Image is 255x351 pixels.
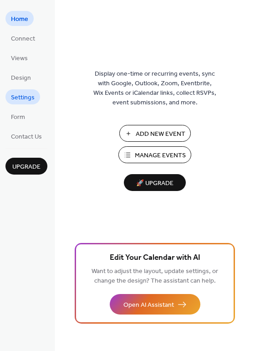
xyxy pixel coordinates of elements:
span: Design [11,73,31,83]
span: Want to adjust the layout, update settings, or change the design? The assistant can help. [92,265,218,287]
span: Home [11,15,28,24]
a: Form [5,109,31,124]
span: Display one-time or recurring events, sync with Google, Outlook, Zoom, Eventbrite, Wix Events or ... [93,69,216,108]
span: Contact Us [11,132,42,142]
button: Add New Event [119,125,191,142]
span: Settings [11,93,35,103]
a: Views [5,50,33,65]
a: Contact Us [5,129,47,144]
button: Manage Events [118,146,191,163]
a: Connect [5,31,41,46]
span: Edit Your Calendar with AI [110,252,200,264]
span: Form [11,113,25,122]
button: 🚀 Upgrade [124,174,186,191]
button: Open AI Assistant [110,294,200,315]
a: Settings [5,89,40,104]
span: Upgrade [12,162,41,172]
span: Add New Event [136,129,185,139]
button: Upgrade [5,158,47,175]
a: Design [5,70,36,85]
span: Connect [11,34,35,44]
span: Views [11,54,28,63]
span: Open AI Assistant [123,300,174,310]
a: Home [5,11,34,26]
span: Manage Events [135,151,186,160]
span: 🚀 Upgrade [129,177,180,190]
